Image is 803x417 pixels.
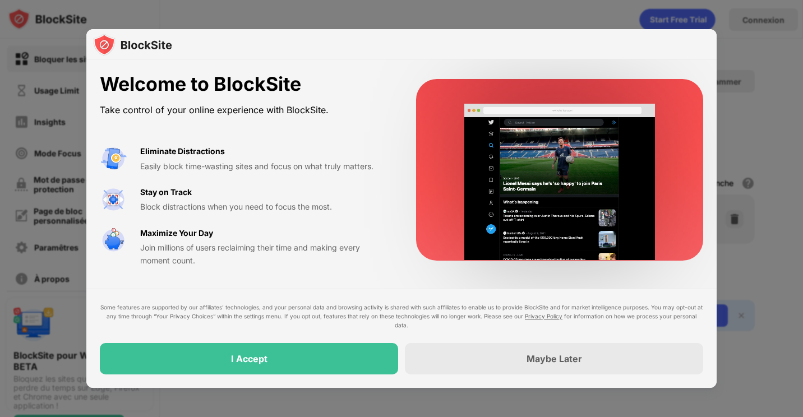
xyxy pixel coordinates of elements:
[140,160,389,173] div: Easily block time-wasting sites and focus on what truly matters.
[140,186,192,198] div: Stay on Track
[525,313,562,319] a: Privacy Policy
[140,145,225,157] div: Eliminate Distractions
[100,145,127,172] img: value-avoid-distractions.svg
[100,73,389,96] div: Welcome to BlockSite
[100,102,389,118] div: Take control of your online experience with BlockSite.
[527,353,582,364] div: Maybe Later
[100,186,127,213] img: value-focus.svg
[231,353,267,364] div: I Accept
[140,201,389,213] div: Block distractions when you need to focus the most.
[100,303,703,330] div: Some features are supported by our affiliates’ technologies, and your personal data and browsing ...
[93,34,172,56] img: logo-blocksite.svg
[140,227,213,239] div: Maximize Your Day
[100,227,127,254] img: value-safe-time.svg
[140,242,389,267] div: Join millions of users reclaiming their time and making every moment count.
